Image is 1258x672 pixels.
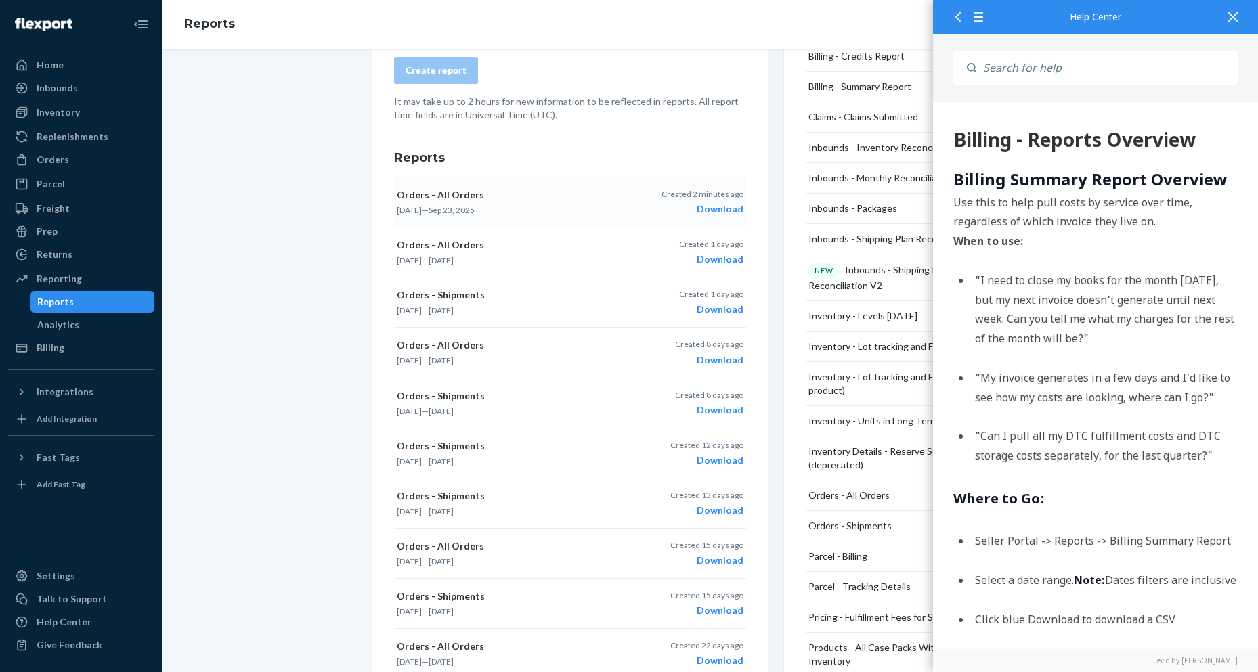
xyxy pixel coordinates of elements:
[30,291,155,313] a: Reports
[37,106,80,119] div: Inventory
[20,66,295,89] span: Billing Summary Report Overview
[37,385,93,399] div: Integrations
[808,550,867,563] div: Parcel - Billing
[8,268,154,290] a: Reporting
[397,455,626,467] p: —
[808,370,1010,397] div: Inventory - Lot tracking and FEFO (single product)
[37,202,70,215] div: Freight
[808,232,975,246] div: Inbounds - Shipping Plan Reconciliation
[8,447,154,468] button: Fast Tags
[808,641,1011,668] div: Products - All Case Packs With Dims And Inventory
[670,654,743,667] div: Download
[37,615,91,629] div: Help Center
[679,238,743,250] p: Created 1 day ago
[8,149,154,171] a: Orders
[806,133,1026,163] button: Inbounds - Inventory Reconciliation
[806,362,1026,406] button: Inventory - Lot tracking and FEFO (single product)
[42,510,242,525] span: Click blue Download to download a CSV
[806,163,1026,194] button: Inbounds - Monthly Reconciliation
[976,51,1238,85] input: Search
[30,314,155,336] a: Analytics
[173,5,246,44] ol: breadcrumbs
[8,381,154,403] button: Integrations
[397,305,422,315] time: [DATE]
[397,338,626,352] p: Orders - All Orders
[397,456,422,466] time: [DATE]
[8,634,154,656] button: Give Feedback
[37,130,108,143] div: Replenishments
[808,519,892,533] div: Orders - Shipments
[397,255,422,265] time: [DATE]
[670,489,743,501] p: Created 13 days ago
[806,224,1026,254] button: Inbounds - Shipping Plan Reconciliation
[808,202,897,215] div: Inbounds - Packages
[397,556,626,567] p: —
[37,341,64,355] div: Billing
[675,403,743,417] div: Download
[661,188,743,200] p: Created 2 minutes ago
[397,238,626,252] p: Orders - All Orders
[394,149,746,166] h3: Reports
[37,478,85,490] div: Add Fast Tag
[808,445,1010,472] div: Inventory Details - Reserve Storage (deprecated)
[806,541,1026,572] button: Parcel - Billing
[806,406,1026,436] button: Inventory - Units in Long Term Storage
[8,173,154,195] a: Parcel
[8,474,154,495] a: Add Fast Tag
[8,565,154,587] a: Settings
[397,439,626,453] p: Orders - Shipments
[397,406,422,416] time: [DATE]
[675,389,743,401] p: Created 8 days ago
[42,269,297,303] span: "My invoice generates in a few days and I'd like to see how my costs are looking, where can I go?"
[42,471,303,486] span: Select a date range. Dates filters are inclusive
[394,478,746,529] button: Orders - Shipments[DATE]—[DATE]Created 13 days agoDownload
[429,305,454,315] time: [DATE]
[37,58,64,72] div: Home
[806,254,1026,301] button: NEWInbounds - Shipping Plan Reconciliation V2
[806,102,1026,133] button: Claims - Claims Submitted
[397,606,422,617] time: [DATE]
[37,153,69,166] div: Orders
[37,318,79,332] div: Analytics
[806,436,1026,480] button: Inventory Details - Reserve Storage (deprecated)
[397,506,422,516] time: [DATE]
[429,606,454,617] time: [DATE]
[397,640,626,653] p: Orders - All Orders
[397,539,626,553] p: Orders - All Orders
[808,110,918,124] div: Claims - Claims Submitted
[8,126,154,148] a: Replenishments
[397,556,422,566] time: [DATE]
[394,277,746,328] button: Orders - Shipments[DATE]—[DATE]Created 1 day agoDownload
[8,54,154,76] a: Home
[141,471,172,486] strong: Note:
[37,248,72,261] div: Returns
[394,328,746,378] button: Orders - All Orders[DATE]—[DATE]Created 8 days agoDownload
[806,602,1026,633] button: Pricing - Fulfillment Fees for SKUs
[808,49,905,63] div: Billing - Credits Report
[394,57,478,84] button: Create report
[42,327,288,361] span: "Can I pull all my DTC fulfillment costs and DTC storage costs separately, for the last quarter?"
[429,406,454,416] time: [DATE]
[670,640,743,651] p: Created 22 days ago
[808,414,974,428] div: Inventory - Units in Long Term Storage
[397,204,626,216] p: —
[397,288,626,302] p: Orders - Shipments
[808,263,1011,292] div: Inbounds - Shipping Plan Reconciliation V2
[806,72,1026,102] button: Billing - Summary Report
[808,340,1008,353] div: Inventory - Lot tracking and FEFO (all products)
[429,456,454,466] time: [DATE]
[808,141,960,154] div: Inbounds - Inventory Reconciliation
[397,355,626,366] p: —
[397,506,626,517] p: —
[8,611,154,633] a: Help Center
[8,337,154,359] a: Billing
[20,388,112,406] span: Where to Go:
[394,428,746,478] button: Orders - Shipments[DATE]—[DATE]Created 12 days agoDownload
[806,511,1026,541] button: Orders - Shipments
[37,81,78,95] div: Inbounds
[397,606,626,617] p: —
[8,221,154,242] a: Prep
[675,338,743,350] p: Created 8 days ago
[15,18,72,31] img: Flexport logo
[429,506,454,516] time: [DATE]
